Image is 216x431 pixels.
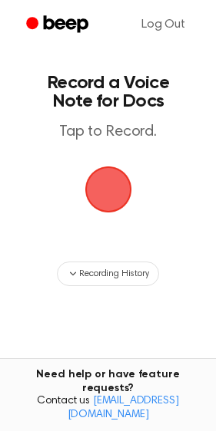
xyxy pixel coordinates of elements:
[15,10,102,40] a: Beep
[57,262,158,286] button: Recording History
[9,395,207,422] span: Contact us
[126,6,201,43] a: Log Out
[85,166,131,212] img: Beep Logo
[28,74,188,110] h1: Record a Voice Note for Docs
[68,396,179,420] a: [EMAIL_ADDRESS][DOMAIN_NAME]
[79,267,148,281] span: Recording History
[28,123,188,142] p: Tap to Record.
